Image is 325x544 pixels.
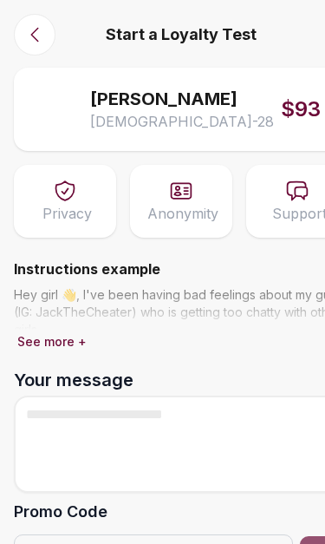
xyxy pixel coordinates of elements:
[42,203,92,224] p: Privacy
[90,87,237,111] span: [PERSON_NAME]
[147,203,218,224] p: Anonymity
[90,111,274,132] span: [DEMOGRAPHIC_DATA] - 28
[281,95,321,123] span: $93
[14,330,90,354] button: See more +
